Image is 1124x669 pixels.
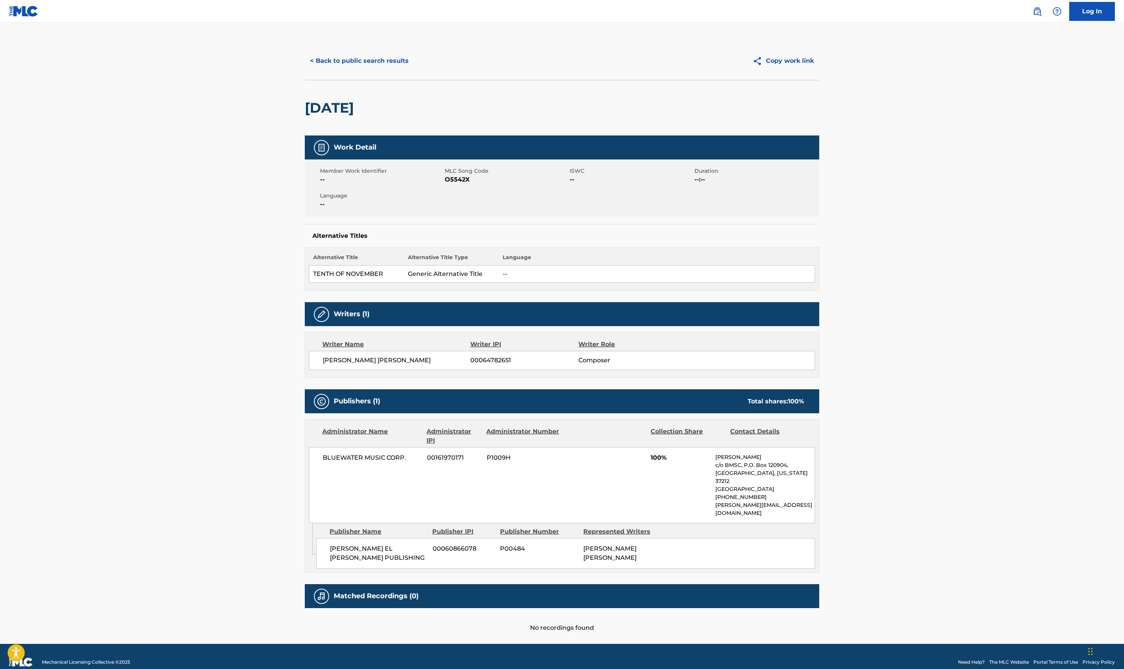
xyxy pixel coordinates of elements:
h5: Publishers (1) [334,397,380,406]
p: c/o BMSC, P.O. Box 120904, [715,461,815,469]
p: [PHONE_NUMBER] [715,493,815,501]
div: Writer IPI [470,340,579,349]
div: Total shares: [748,397,804,406]
div: Writer Role [578,340,677,349]
h2: [DATE] [305,99,358,116]
span: Duration [694,167,817,175]
h5: Alternative Titles [312,232,812,240]
span: P00484 [500,544,578,553]
th: Language [499,253,815,266]
a: The MLC Website [989,659,1029,666]
a: Public Search [1030,4,1045,19]
div: Administrator IPI [427,427,481,445]
p: [GEOGRAPHIC_DATA] [715,485,815,493]
img: search [1033,7,1042,16]
span: --:-- [694,175,817,184]
span: -- [570,175,693,184]
img: Publishers [317,397,326,406]
div: Represented Writers [583,527,661,536]
div: Collection Share [651,427,724,445]
span: 100 % [788,398,804,405]
img: Writers [317,310,326,319]
span: 00060866078 [433,544,494,553]
span: Mechanical Licensing Collective © 2025 [42,659,130,666]
h5: Writers (1) [334,310,369,319]
h5: Matched Recordings (0) [334,592,419,601]
span: Member Work Identifier [320,167,443,175]
img: Copy work link [753,56,766,66]
div: Administrator Name [322,427,421,445]
td: -- [499,266,815,283]
span: -- [320,175,443,184]
img: Matched Recordings [317,592,326,601]
div: Contact Details [730,427,804,445]
span: 100% [651,453,710,462]
span: ISWC [570,167,693,175]
button: < Back to public search results [305,51,414,70]
span: Composer [578,356,677,365]
div: Writer Name [322,340,470,349]
a: Portal Terms of Use [1033,659,1078,666]
span: 00064782651 [470,356,578,365]
p: [PERSON_NAME][EMAIL_ADDRESS][DOMAIN_NAME] [715,501,815,517]
div: Publisher Name [330,527,427,536]
span: -- [320,200,443,209]
span: 00161970171 [427,453,481,462]
a: Privacy Policy [1083,659,1115,666]
th: Alternative Title Type [404,253,499,266]
h5: Work Detail [334,143,376,152]
span: MLC Song Code [445,167,568,175]
p: [GEOGRAPHIC_DATA], [US_STATE] 37212 [715,469,815,485]
img: logo [9,658,33,667]
span: P1009H [487,453,560,462]
td: TENTH OF NOVEMBER [309,266,404,283]
a: Need Help? [958,659,985,666]
div: Help [1049,4,1065,19]
iframe: Chat Widget [1086,632,1124,669]
span: [PERSON_NAME] [PERSON_NAME] [583,545,637,561]
div: Publisher IPI [432,527,494,536]
div: No recordings found [305,608,819,632]
th: Alternative Title [309,253,404,266]
a: Log In [1069,2,1115,21]
img: Work Detail [317,143,326,152]
img: MLC Logo [9,6,38,17]
div: Drag [1088,640,1093,663]
img: help [1052,7,1062,16]
td: Generic Alternative Title [404,266,499,283]
span: Language [320,192,443,200]
div: Administrator Number [486,427,560,445]
span: [PERSON_NAME] [PERSON_NAME] [323,356,470,365]
span: BLUEWATER MUSIC CORP. [323,453,421,462]
div: Publisher Number [500,527,578,536]
button: Copy work link [747,51,819,70]
span: [PERSON_NAME] EL [PERSON_NAME] PUBLISHING [330,544,427,562]
p: [PERSON_NAME] [715,453,815,461]
span: O5542X [445,175,568,184]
